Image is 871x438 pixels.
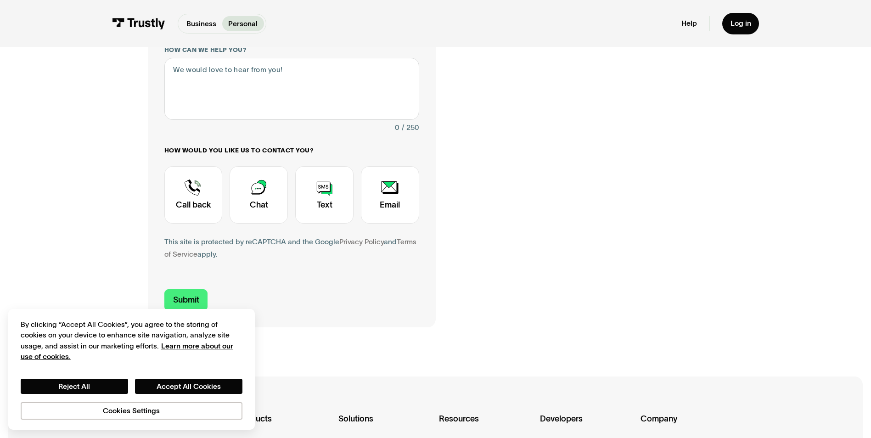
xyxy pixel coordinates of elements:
[180,16,222,31] a: Business
[439,412,532,438] div: Resources
[681,19,697,28] a: Help
[395,122,399,134] div: 0
[164,46,419,54] label: How can we help you?
[222,16,264,31] a: Personal
[21,319,242,362] div: By clicking “Accept All Cookies”, you agree to the storing of cookies on your device to enhance s...
[8,309,255,430] div: Cookie banner
[641,412,734,438] div: Company
[731,19,751,28] div: Log in
[21,402,242,420] button: Cookies Settings
[402,122,419,134] div: / 250
[540,412,633,438] div: Developers
[228,18,258,29] p: Personal
[186,18,216,29] p: Business
[164,236,419,261] div: This site is protected by reCAPTCHA and the Google and apply.
[238,412,331,438] div: Products
[338,412,432,438] div: Solutions
[21,379,128,394] button: Reject All
[722,13,759,34] a: Log in
[21,319,242,420] div: Privacy
[135,379,242,394] button: Accept All Cookies
[339,238,384,246] a: Privacy Policy
[164,238,416,258] a: Terms of Service
[112,18,165,29] img: Trustly Logo
[164,289,208,311] input: Submit
[164,146,419,155] label: How would you like us to contact you?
